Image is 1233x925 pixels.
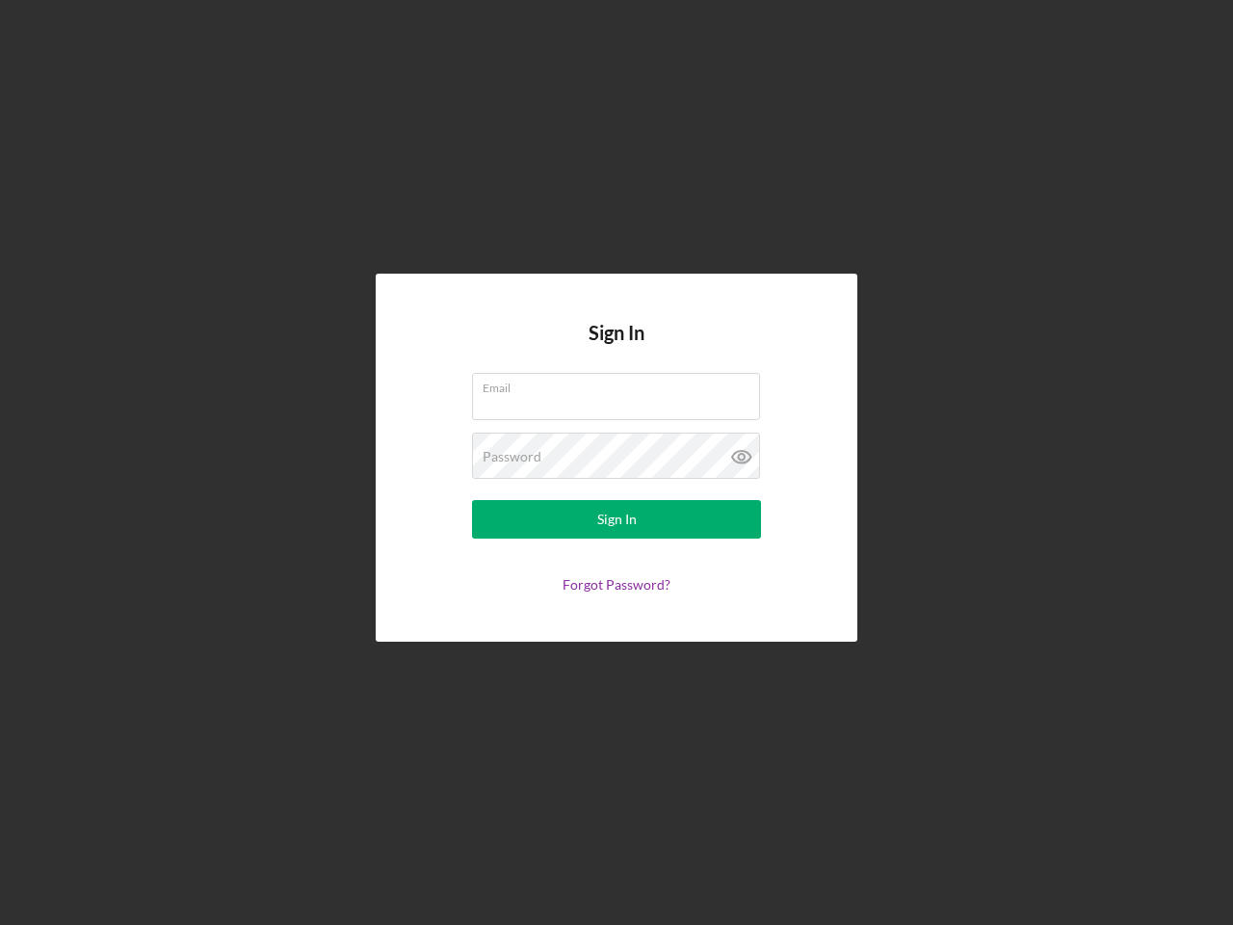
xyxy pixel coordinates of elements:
a: Forgot Password? [563,576,670,593]
h4: Sign In [589,322,644,373]
label: Email [483,374,760,395]
button: Sign In [472,500,761,539]
label: Password [483,449,541,464]
div: Sign In [597,500,637,539]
